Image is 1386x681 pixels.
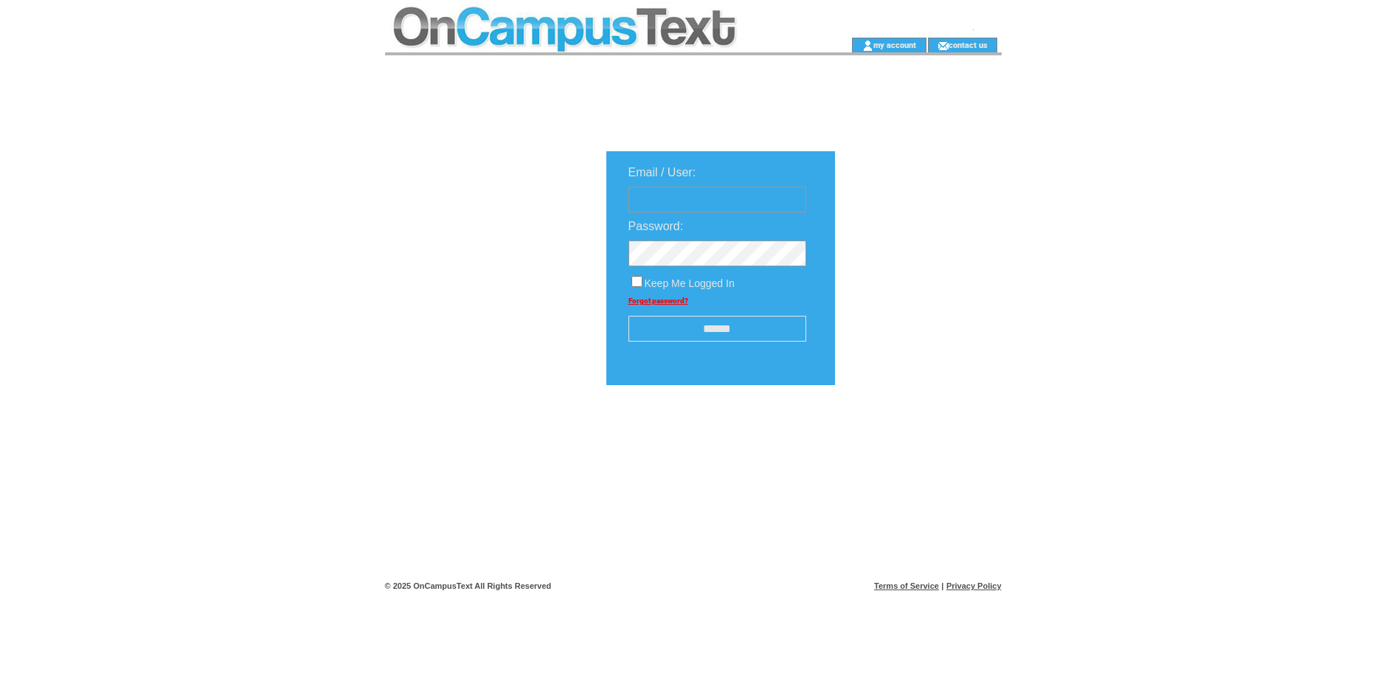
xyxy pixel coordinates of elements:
a: Terms of Service [874,581,939,590]
span: Email / User: [628,166,696,179]
a: my account [873,40,916,49]
span: Keep Me Logged In [645,277,735,289]
span: © 2025 OnCampusText All Rights Reserved [385,581,552,590]
a: Privacy Policy [946,581,1002,590]
a: Forgot password? [628,297,688,305]
a: contact us [949,40,988,49]
span: | [941,581,943,590]
img: account_icon.gif [862,40,873,52]
img: contact_us_icon.gif [938,40,949,52]
img: transparent.png [878,422,952,440]
span: Password: [628,220,684,232]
